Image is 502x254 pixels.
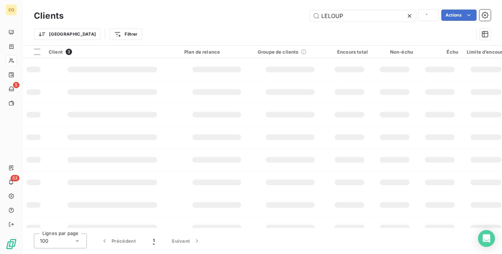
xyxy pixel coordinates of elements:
span: 100 [40,237,48,244]
input: Rechercher [310,10,416,22]
div: Plan de relance [184,49,249,55]
span: 53 [11,175,19,181]
div: Non-échu [376,49,413,55]
span: 5 [13,82,19,88]
span: 3 [66,49,72,55]
button: Actions [441,10,477,21]
button: Suivant [163,234,209,248]
button: [GEOGRAPHIC_DATA] [34,29,101,40]
button: 1 [144,234,163,248]
span: 1 [153,237,155,244]
a: 5 [6,83,17,95]
div: Encours total [331,49,368,55]
div: CO [6,4,17,16]
span: Groupe de clients [258,49,299,55]
h3: Clients [34,10,64,22]
span: Client [49,49,63,55]
div: Échu [422,49,458,55]
button: Filtrer [109,29,142,40]
div: Open Intercom Messenger [478,230,495,247]
button: Précédent [92,234,144,248]
img: Logo LeanPay [6,238,17,250]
